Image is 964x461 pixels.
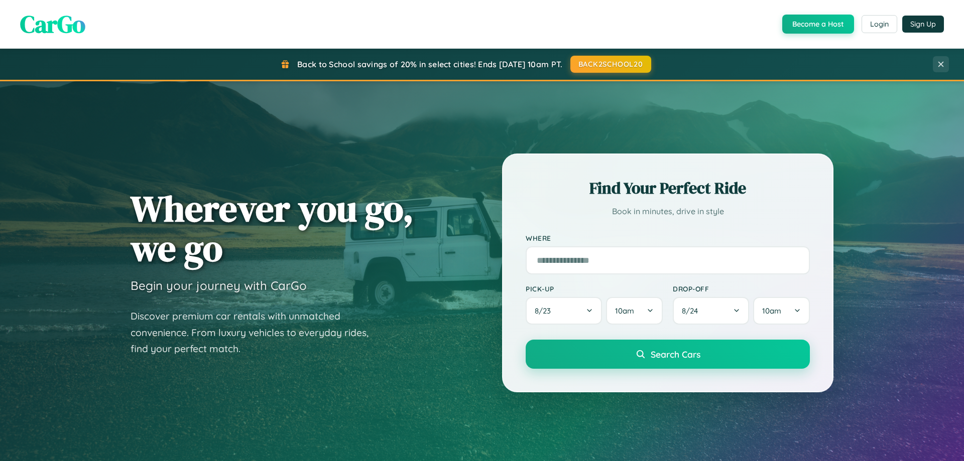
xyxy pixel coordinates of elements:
p: Book in minutes, drive in style [526,204,810,219]
h2: Find Your Perfect Ride [526,177,810,199]
span: 8 / 23 [535,306,556,316]
label: Pick-up [526,284,663,293]
button: 10am [606,297,663,325]
span: 10am [615,306,634,316]
button: Search Cars [526,340,810,369]
span: Search Cars [651,349,700,360]
button: BACK2SCHOOL20 [570,56,651,73]
label: Drop-off [673,284,810,293]
button: 8/24 [673,297,749,325]
button: Become a Host [782,15,854,34]
button: 10am [753,297,810,325]
span: 10am [762,306,781,316]
p: Discover premium car rentals with unmatched convenience. From luxury vehicles to everyday rides, ... [131,308,382,357]
h1: Wherever you go, we go [131,189,414,268]
button: Sign Up [902,16,944,33]
span: CarGo [20,8,85,41]
button: Login [862,15,897,33]
button: 8/23 [526,297,602,325]
h3: Begin your journey with CarGo [131,278,307,293]
label: Where [526,234,810,242]
span: Back to School savings of 20% in select cities! Ends [DATE] 10am PT. [297,59,562,69]
span: 8 / 24 [682,306,703,316]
